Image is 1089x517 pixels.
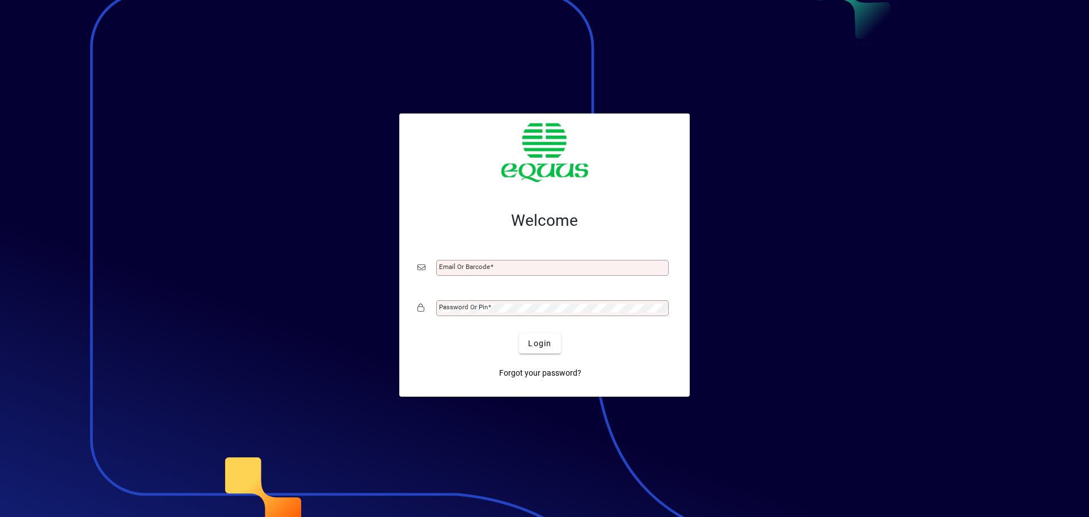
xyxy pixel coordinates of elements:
mat-label: Password or Pin [439,303,488,311]
h2: Welcome [417,211,672,230]
mat-label: Email or Barcode [439,263,490,271]
span: Login [528,338,551,350]
a: Forgot your password? [495,363,586,383]
span: Forgot your password? [499,367,581,379]
button: Login [519,333,560,354]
